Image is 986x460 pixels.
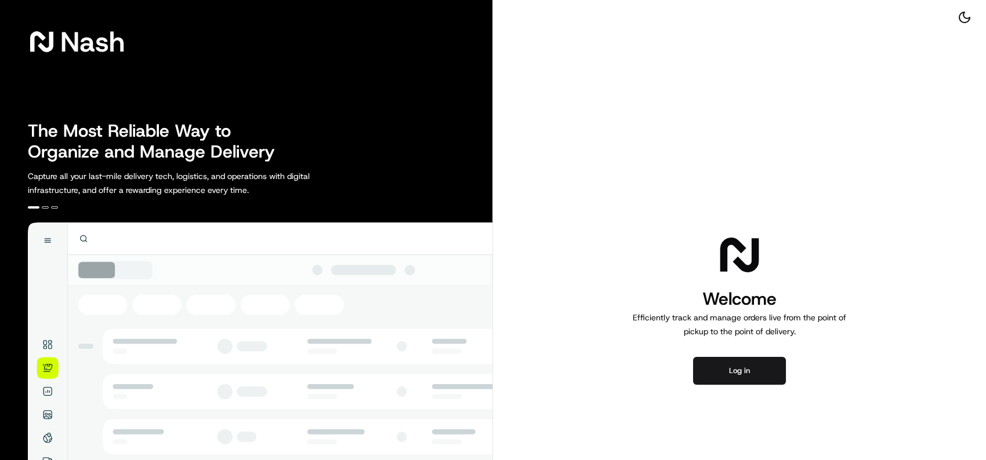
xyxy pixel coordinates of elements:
p: Capture all your last-mile delivery tech, logistics, and operations with digital infrastructure, ... [28,169,362,197]
span: Nash [60,30,125,53]
button: Log in [693,357,786,385]
p: Efficiently track and manage orders live from the point of pickup to the point of delivery. [628,311,851,338]
h2: The Most Reliable Way to Organize and Manage Delivery [28,121,288,162]
h1: Welcome [628,287,851,311]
